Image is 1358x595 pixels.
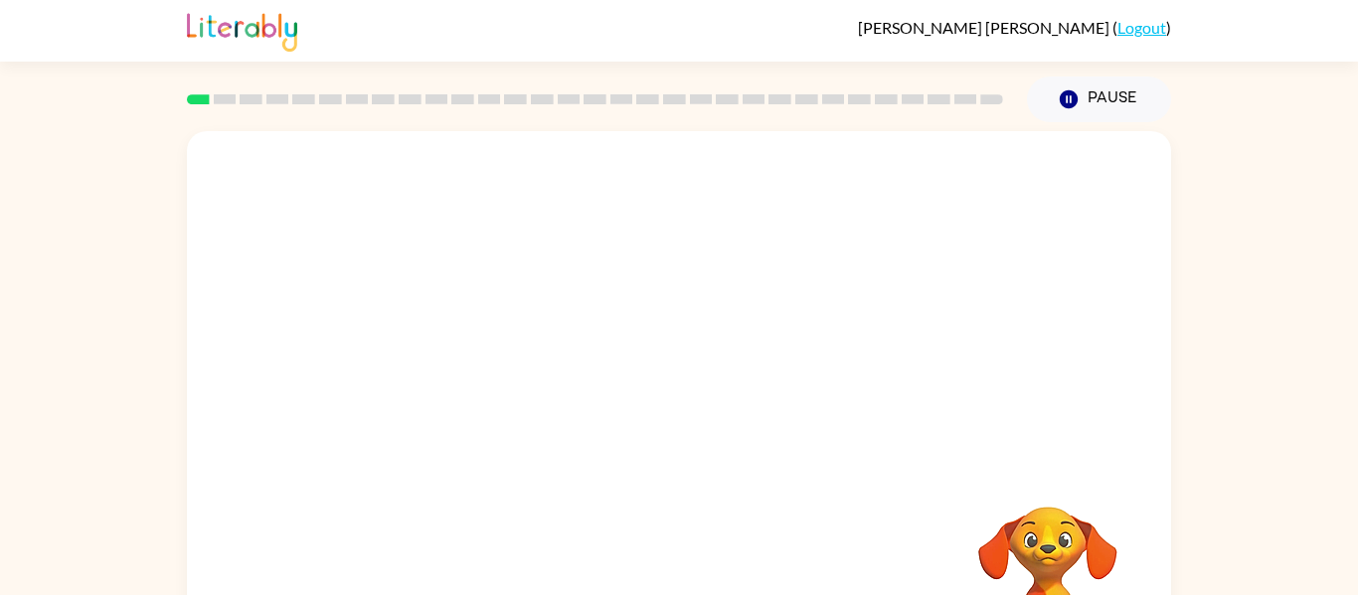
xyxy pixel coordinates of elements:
[1117,18,1166,37] a: Logout
[858,18,1171,37] div: ( )
[858,18,1112,37] span: [PERSON_NAME] [PERSON_NAME]
[1027,76,1171,122] button: Pause
[187,8,297,52] img: Literably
